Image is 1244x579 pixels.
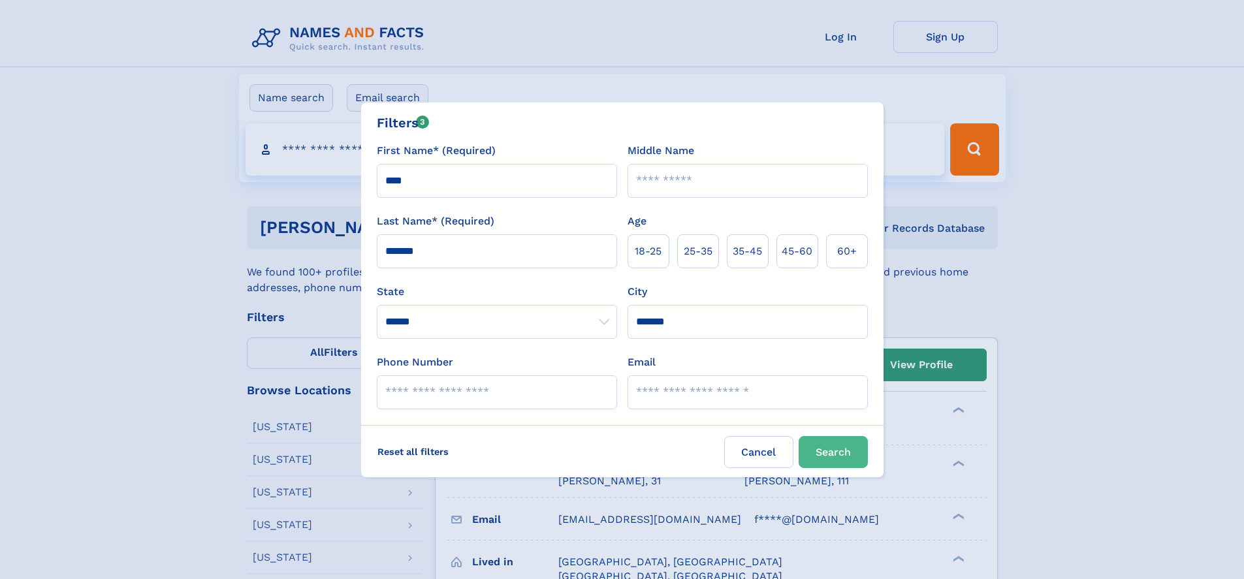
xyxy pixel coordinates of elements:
[628,143,694,159] label: Middle Name
[369,436,457,467] label: Reset all filters
[799,436,868,468] button: Search
[782,243,812,259] span: 45‑60
[837,243,857,259] span: 60+
[377,213,494,229] label: Last Name* (Required)
[377,284,617,300] label: State
[733,243,762,259] span: 35‑45
[628,354,656,370] label: Email
[724,436,793,468] label: Cancel
[628,213,646,229] label: Age
[377,143,496,159] label: First Name* (Required)
[684,243,712,259] span: 25‑35
[635,243,662,259] span: 18‑25
[377,113,430,133] div: Filters
[377,354,453,370] label: Phone Number
[628,284,647,300] label: City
